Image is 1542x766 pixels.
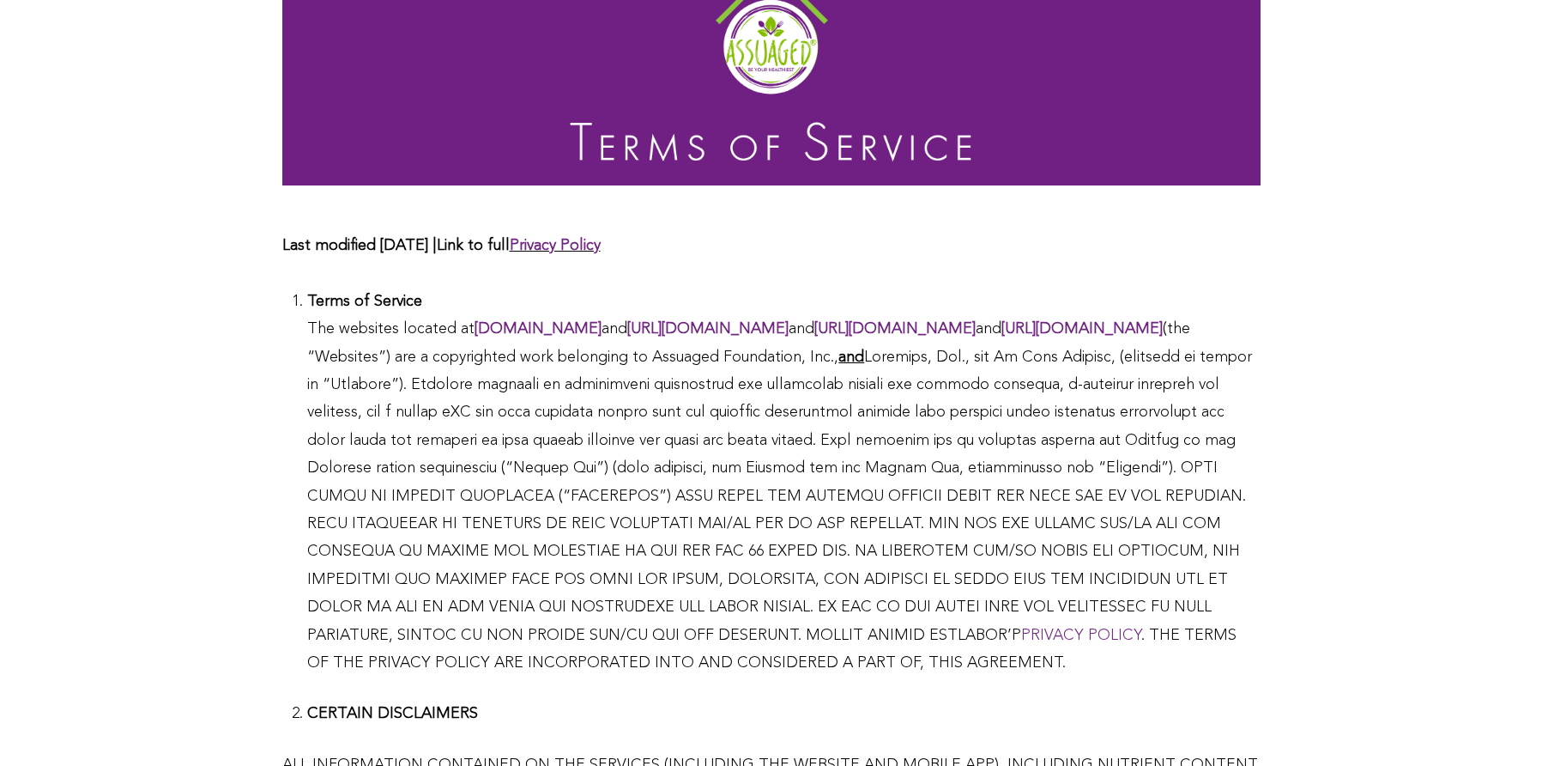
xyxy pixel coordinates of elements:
a: [URL][DOMAIN_NAME] [814,321,976,337]
a: Privacy Policy [510,238,601,253]
strong: Terms of Service [307,294,422,309]
a: PRIVACY POLICY [1021,628,1141,643]
strong: Last modified [DATE] | [282,238,601,253]
li: The websites located at and and and (the “Websites”) are a copyrighted work belonging to Assuaged... [307,315,1260,677]
strong: CERTAIN DISCLAIMERS [307,706,478,721]
a: [URL][DOMAIN_NAME] [1001,321,1163,337]
a: [DOMAIN_NAME] [475,321,602,337]
span: and [838,350,864,365]
span: Link to full [437,238,601,253]
a: [URL][DOMAIN_NAME] [627,321,789,337]
iframe: Chat Widget [1456,684,1542,766]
